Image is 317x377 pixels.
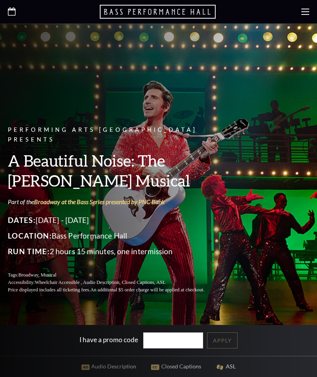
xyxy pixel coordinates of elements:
p: Tags: [8,271,223,279]
a: Broadway at the Bass Series presented by PNC Bank [34,198,165,205]
p: 2 hours 15 minutes, one intermission [8,245,223,258]
span: Run Time: [8,247,50,256]
p: Performing Arts [GEOGRAPHIC_DATA] Presents [8,125,223,145]
span: An additional $5 order charge will be applied at checkout. [90,287,204,293]
p: [DATE] - [DATE] [8,214,223,226]
h3: A Beautiful Noise: The [PERSON_NAME] Musical [8,151,223,190]
span: Dates: [8,215,36,224]
p: Part of the [8,197,223,206]
span: Broadway, Musical [18,272,56,278]
p: Price displayed includes all ticketing fees. [8,286,223,294]
label: I have a promo code [79,336,138,344]
span: Location: [8,231,52,240]
span: Wheelchair Accessible , Audio Description, Closed Captions, ASL [35,280,166,285]
p: Bass Performance Hall [8,230,223,242]
p: Accessibility: [8,279,223,286]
